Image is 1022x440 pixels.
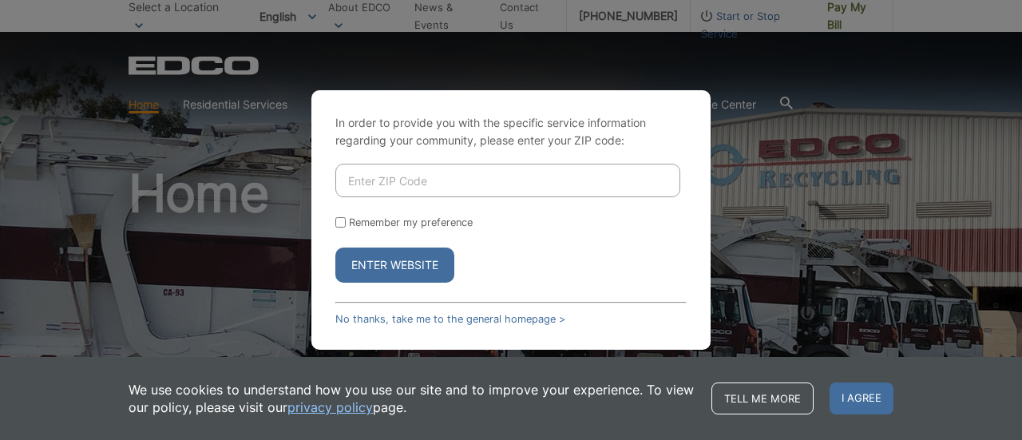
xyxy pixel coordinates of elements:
[335,313,565,325] a: No thanks, take me to the general homepage >
[287,398,373,416] a: privacy policy
[129,381,695,416] p: We use cookies to understand how you use our site and to improve your experience. To view our pol...
[349,216,473,228] label: Remember my preference
[711,383,814,414] a: Tell me more
[335,248,454,283] button: Enter Website
[335,114,687,149] p: In order to provide you with the specific service information regarding your community, please en...
[830,383,893,414] span: I agree
[335,164,680,197] input: Enter ZIP Code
